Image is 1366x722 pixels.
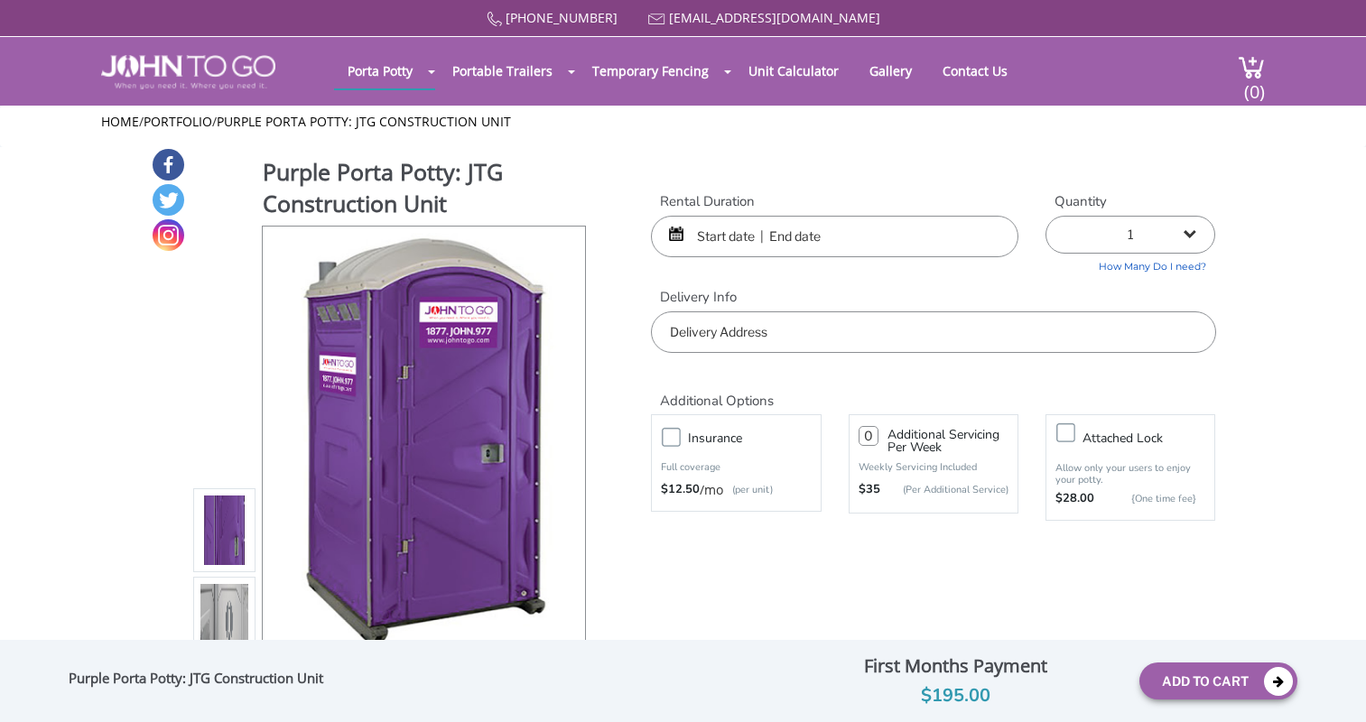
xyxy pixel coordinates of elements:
[1083,427,1223,449] h3: Attached lock
[153,149,184,180] a: Facebook
[1238,55,1265,79] img: cart a
[669,9,880,26] a: [EMAIL_ADDRESS][DOMAIN_NAME]
[1045,192,1215,211] label: Quantity
[688,427,829,449] h3: Insurance
[661,481,700,499] strong: $12.50
[859,426,878,446] input: 0
[101,55,275,89] img: JOHN to go
[1045,254,1215,274] a: How Many Do I need?
[1055,490,1094,508] strong: $28.00
[287,227,562,652] img: Product
[651,216,1018,257] input: Start date | End date
[651,311,1215,353] input: Delivery Address
[101,113,1265,131] ul: / /
[785,651,1127,681] div: First Months Payment
[785,681,1127,710] div: $195.00
[144,113,212,130] a: Portfolio
[1243,65,1265,104] span: (0)
[887,429,1008,454] h3: Additional Servicing Per Week
[723,481,773,499] p: (per unit)
[651,192,1018,211] label: Rental Duration
[153,184,184,216] a: Twitter
[506,9,618,26] a: [PHONE_NUMBER]
[735,53,852,88] a: Unit Calculator
[859,481,880,499] strong: $35
[334,53,426,88] a: Porta Potty
[1103,490,1196,508] p: {One time fee}
[651,371,1215,410] h2: Additional Options
[1055,462,1205,486] p: Allow only your users to enjoy your potty.
[661,458,811,477] p: Full coverage
[648,14,665,25] img: Mail
[651,288,1215,307] label: Delivery Info
[153,219,184,251] a: Instagram
[859,460,1008,474] p: Weekly Servicing Included
[880,483,1008,496] p: (Per Additional Service)
[661,481,811,499] div: /mo
[929,53,1021,88] a: Contact Us
[101,113,139,130] a: Home
[856,53,925,88] a: Gallery
[1139,662,1297,699] button: Add To Cart
[217,113,511,130] a: Purple Porta Potty: JTG Construction Unit
[579,53,722,88] a: Temporary Fencing
[487,12,502,27] img: Call
[439,53,566,88] a: Portable Trailers
[263,156,588,224] h1: Purple Porta Potty: JTG Construction Unit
